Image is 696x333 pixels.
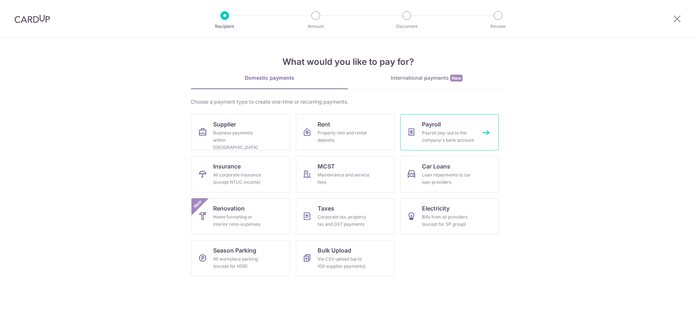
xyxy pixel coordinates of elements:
[191,98,505,105] div: Choose a payment type to create one-time or recurring payments.
[318,213,370,228] div: Corporate tax, property tax and GST payments
[296,198,394,234] a: TaxesCorporate tax, property tax and GST payments
[422,129,474,144] div: Payroll pay-out to the company's bank account
[191,198,290,234] a: RenovationHome furnishing or interior reno-expensesNew
[318,171,370,186] div: Maintenance and service fees
[191,55,505,68] h4: What would you like to pay for?
[318,255,370,270] div: Via CSV upload (up to 100 supplier payments)
[192,198,204,210] span: New
[348,74,505,82] div: International payments
[289,23,343,30] p: Amount
[213,213,265,228] div: Home furnishing or interior reno-expenses
[198,23,252,30] p: Recipient
[422,204,449,213] span: Electricity
[318,129,370,144] div: Property rent and rental deposits
[422,171,474,186] div: Loan repayments to car loan providers
[318,204,334,213] span: Taxes
[191,240,290,276] a: Season ParkingAll workplace parking (except for HDB)
[318,120,330,129] span: Rent
[213,204,245,213] span: Renovation
[213,171,265,186] div: All corporate insurance (except NTUC Income)
[213,120,236,129] span: Supplier
[213,255,265,270] div: All workplace parking (except for HDB)
[400,198,499,234] a: ElectricityBills from all providers (except for SP group)
[213,129,265,151] div: Business payments within [GEOGRAPHIC_DATA]
[14,14,50,23] img: CardUp
[380,23,434,30] p: Document
[191,114,290,150] a: SupplierBusiness payments within [GEOGRAPHIC_DATA]
[13,7,23,12] span: Help
[422,120,441,129] span: Payroll
[450,75,463,82] span: New
[422,213,474,228] div: Bills from all providers (except for SP group)
[318,162,335,171] span: MCST
[191,74,348,82] div: Domestic payments
[471,23,525,30] p: Review
[213,246,256,255] span: Season Parking
[422,162,450,171] span: Car Loans
[296,114,394,150] a: RentProperty rent and rental deposits
[296,156,394,192] a: MCSTMaintenance and service fees
[400,114,499,150] a: PayrollPayroll pay-out to the company's bank account
[213,162,241,171] span: Insurance
[296,240,394,276] a: Bulk UploadVia CSV upload (up to 100 supplier payments)
[191,156,290,192] a: InsuranceAll corporate insurance (except NTUC Income)
[3,3,26,13] button: Help
[400,156,499,192] a: Car LoansLoan repayments to car loan providers
[318,246,351,255] span: Bulk Upload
